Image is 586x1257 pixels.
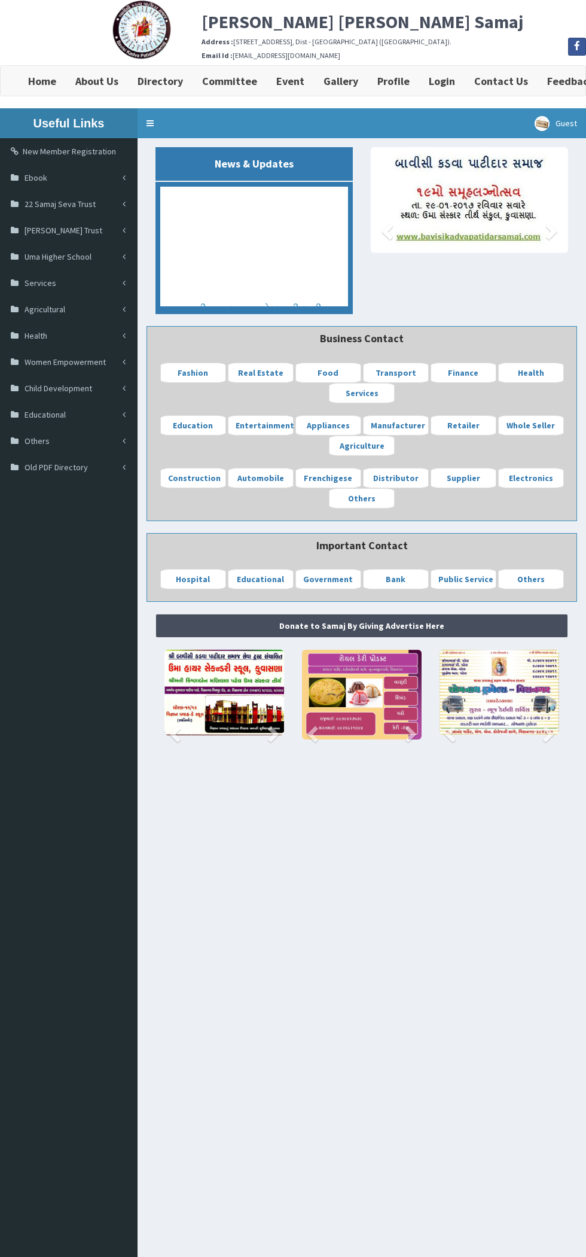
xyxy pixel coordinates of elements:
b: Agriculture [340,440,384,451]
a: Guest [526,108,586,138]
span: Guest [556,118,577,129]
a: Real Estate [228,363,294,383]
b: Useful Links [33,117,105,130]
b: Education [173,420,213,431]
b: Electronics [509,473,553,483]
a: Agriculture [329,436,395,456]
a: Profile [368,66,419,96]
a: Construction [160,468,226,488]
a: Electronics [498,468,564,488]
a: Finance [431,363,496,383]
b: Automobile [237,473,284,483]
b: Profile [377,74,410,88]
img: User Image [535,116,550,131]
a: Appliances [295,415,361,436]
a: Fashion [160,363,226,383]
b: Committee [202,74,257,88]
a: Gallery [314,66,368,96]
b: Transport [376,367,416,378]
b: Services [346,388,379,398]
b: Supplier [447,473,480,483]
a: About Us [66,66,128,96]
a: Contact Us [465,66,538,96]
img: image [302,650,422,739]
a: Distributor [363,468,429,488]
span: 22 Samaj Seva Trust [25,199,96,209]
a: Event [267,66,314,96]
a: Hospital [160,569,226,589]
b: Address : [202,37,233,46]
b: Entertainment [236,420,294,431]
b: About Us [75,74,118,88]
a: Transport [363,363,429,383]
b: Real Estate [238,367,283,378]
a: Others [498,569,564,589]
b: Directory [138,74,183,88]
b: Construction [168,473,221,483]
b: Fashion [178,367,208,378]
span: Child Development [25,383,92,394]
b: Retailer [447,420,480,431]
b: Business Contact [320,331,404,345]
a: Automobile [228,468,294,488]
a: Entertainment [228,415,294,436]
img: image [164,650,284,735]
a: Government [295,569,361,589]
a: ૧ થી ૧૮ - સ્મુહ્લ્ગ્નોત્સ્વની યાદી [187,299,322,312]
a: Home [19,66,66,96]
strong: Donate to Samaj By Giving Advertise Here [279,620,444,631]
a: Education [160,415,226,436]
a: Educational [228,569,294,589]
a: Retailer [431,415,496,436]
b: Food [318,367,338,378]
b: Contact Us [474,74,528,88]
span: Services [25,278,56,288]
b: Login [429,74,455,88]
span: Others [25,436,50,446]
a: Services [329,383,395,403]
b: Home [28,74,56,88]
span: Health [25,330,47,341]
a: Bank [363,569,429,589]
a: Frenchigese [295,468,361,488]
a: Manufacturer [363,415,429,436]
b: Gallery [323,74,358,88]
span: Old PDF Directory [25,462,88,473]
b: Public Service [438,574,493,585]
b: Important Contact [316,538,408,552]
b: Frenchigese [304,473,352,483]
b: [PERSON_NAME] [PERSON_NAME] Samaj [202,10,523,33]
span: Educational [25,409,66,420]
b: Finance [448,367,478,378]
b: Others [517,574,545,585]
span: Ebook [25,172,47,183]
span: [PERSON_NAME] Trust [25,225,102,236]
b: Health [518,367,544,378]
b: Manufacturer [371,420,425,431]
img: image [439,650,559,734]
img: image [371,147,568,253]
h6: [STREET_ADDRESS], Dist - [GEOGRAPHIC_DATA] ([GEOGRAPHIC_DATA]). [202,38,586,45]
a: Health [498,363,564,383]
span: Agricultural [25,304,65,315]
a: Supplier [431,468,496,488]
b: Educational [237,574,284,585]
a: Public Service [431,569,496,589]
b: Others [348,493,376,504]
h6: [EMAIL_ADDRESS][DOMAIN_NAME] [202,51,586,59]
b: Event [276,74,304,88]
a: Others [329,488,395,509]
b: Distributor [373,473,419,483]
b: Government [303,574,353,585]
b: Appliances [307,420,350,431]
a: Food [295,363,361,383]
a: Committee [193,66,267,96]
b: Hospital [176,574,210,585]
b: Email Id : [202,51,233,60]
b: Bank [386,574,405,585]
span: Uma Higher School [25,251,91,262]
span: Women Empowerment [25,357,106,367]
a: Whole Seller [498,415,564,436]
b: News & Updates [215,157,294,171]
b: Whole Seller [506,420,555,431]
